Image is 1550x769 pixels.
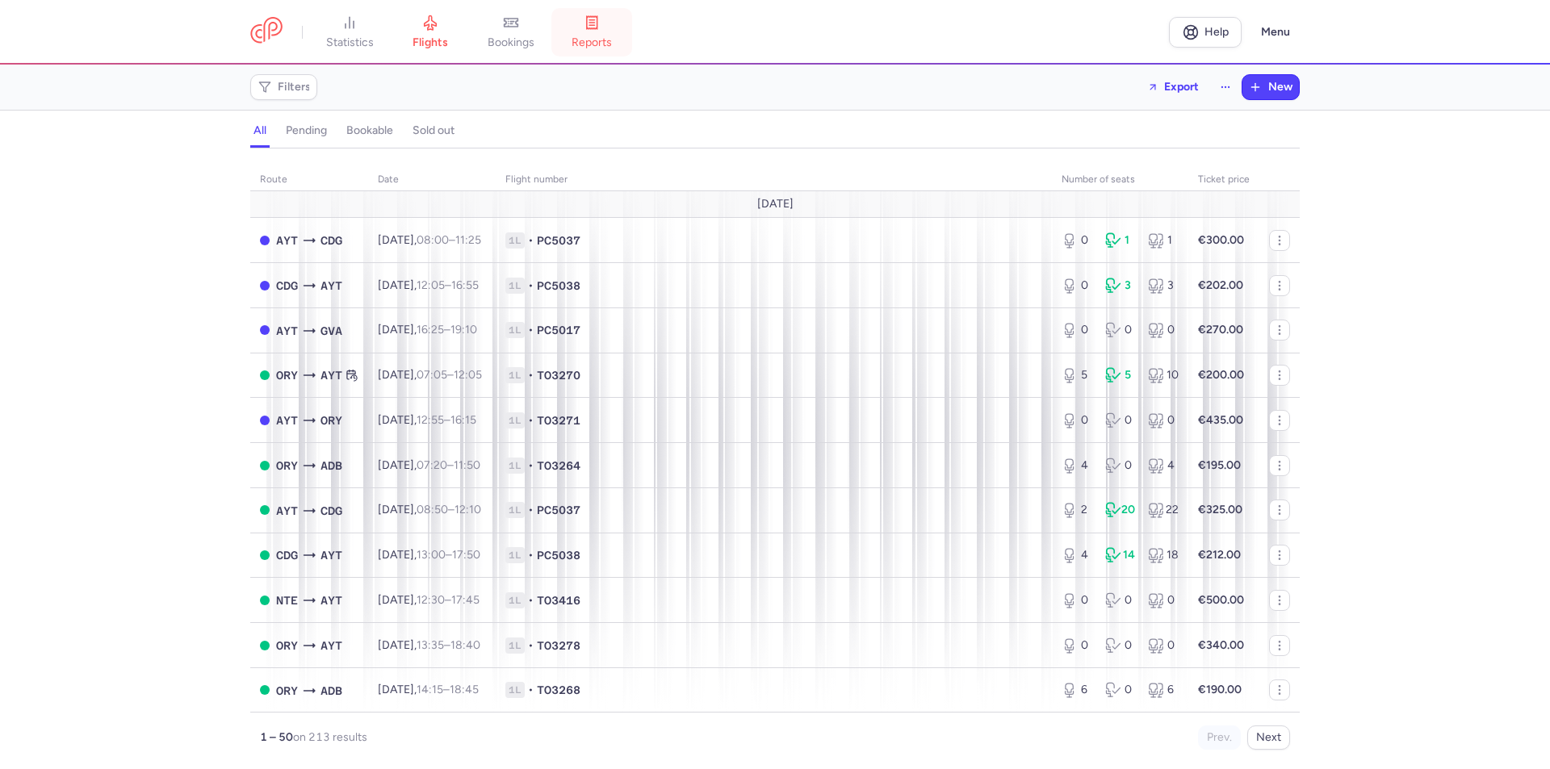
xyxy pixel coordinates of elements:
span: [DATE], [378,368,482,382]
span: [DATE] [757,198,794,211]
time: 12:55 [417,413,444,427]
span: 1L [505,458,525,474]
span: bookings [488,36,534,50]
span: ORY [320,412,342,429]
a: reports [551,15,632,50]
div: 0 [1062,232,1092,249]
div: 0 [1105,412,1136,428]
span: AYT [276,232,298,249]
time: 12:05 [417,278,445,292]
span: NTE [276,591,298,609]
span: [DATE], [378,593,480,607]
span: – [417,368,482,382]
span: • [528,412,534,428]
h4: pending [286,123,327,138]
time: 18:45 [450,683,479,696]
a: Help [1169,17,1242,48]
time: 17:50 [452,548,480,562]
button: New [1242,75,1299,99]
time: 19:10 [450,323,477,336]
span: [DATE], [378,638,480,652]
div: 14 [1105,547,1136,563]
strong: €340.00 [1198,638,1244,652]
div: 18 [1148,547,1179,563]
span: • [528,592,534,608]
span: – [417,413,476,427]
span: [DATE], [378,548,480,562]
span: [DATE], [378,413,476,427]
time: 16:55 [451,278,479,292]
span: 1L [505,278,525,294]
span: [DATE], [378,233,481,247]
a: flights [390,15,471,50]
time: 07:05 [417,368,447,382]
time: 13:00 [417,548,446,562]
span: CDG [276,546,298,564]
span: 1L [505,412,525,428]
span: – [417,323,477,336]
div: 5 [1062,367,1092,383]
strong: €435.00 [1198,413,1243,427]
span: [DATE], [378,323,477,336]
span: CDG [320,232,342,249]
span: TO3268 [537,682,580,698]
span: – [417,233,481,247]
span: • [528,367,534,383]
span: • [528,502,534,518]
div: 0 [1105,458,1136,474]
strong: 1 – 50 [260,730,293,744]
div: 4 [1062,458,1092,474]
span: statistics [326,36,374,50]
div: 1 [1105,232,1136,249]
strong: €195.00 [1198,458,1241,472]
span: ORY [276,366,298,384]
span: 1L [505,592,525,608]
span: • [528,232,534,249]
span: 1L [505,547,525,563]
time: 08:00 [417,233,449,247]
span: PC5038 [537,547,580,563]
span: AYT [276,322,298,340]
div: 6 [1062,682,1092,698]
div: 5 [1105,367,1136,383]
span: ORY [276,457,298,474]
span: flights [413,36,448,50]
time: 07:20 [417,458,447,472]
time: 18:40 [450,638,480,652]
div: 3 [1148,278,1179,294]
span: 1L [505,232,525,249]
span: 1L [505,637,525,654]
th: number of seats [1052,168,1188,192]
time: 12:05 [454,368,482,382]
span: • [528,278,534,294]
span: TO3264 [537,458,580,474]
div: 6 [1148,682,1179,698]
strong: €202.00 [1198,278,1243,292]
span: – [417,503,481,516]
span: Export [1164,81,1199,93]
time: 16:25 [417,323,444,336]
span: • [528,637,534,654]
div: 0 [1105,322,1136,338]
span: reports [572,36,612,50]
th: Flight number [496,168,1052,192]
span: AYT [320,637,342,654]
span: TO3271 [537,412,580,428]
span: AYT [276,502,298,520]
time: 16:15 [450,413,476,427]
span: PC5037 [537,232,580,249]
time: 08:50 [417,503,448,516]
th: route [250,168,368,192]
div: 0 [1148,637,1179,654]
span: AYT [320,366,342,384]
div: 0 [1062,278,1092,294]
span: – [417,593,480,607]
time: 17:45 [451,593,480,607]
span: ORY [276,637,298,654]
span: AYT [276,412,298,429]
div: 0 [1148,412,1179,428]
h4: all [253,123,266,138]
button: Menu [1251,17,1300,48]
span: CDG [276,277,298,295]
span: New [1268,81,1292,94]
